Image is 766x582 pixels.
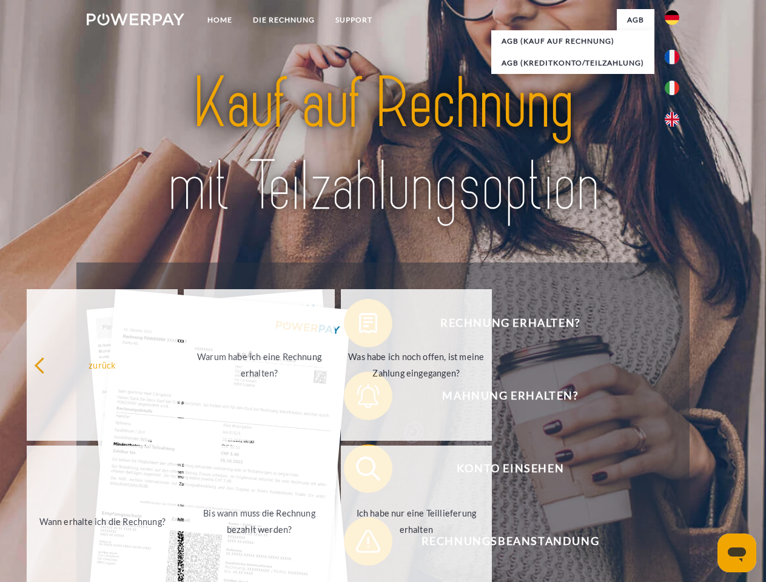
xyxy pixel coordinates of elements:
[34,356,170,373] div: zurück
[665,112,679,127] img: en
[348,505,485,538] div: Ich habe nur eine Teillieferung erhalten
[34,513,170,529] div: Wann erhalte ich die Rechnung?
[491,52,654,74] a: AGB (Kreditkonto/Teilzahlung)
[87,13,184,25] img: logo-powerpay-white.svg
[341,289,492,441] a: Was habe ich noch offen, ist meine Zahlung eingegangen?
[361,299,659,347] span: Rechnung erhalten?
[325,9,383,31] a: SUPPORT
[361,517,659,566] span: Rechnungsbeanstandung
[348,349,485,381] div: Was habe ich noch offen, ist meine Zahlung eingegangen?
[717,533,756,572] iframe: Schaltfläche zum Öffnen des Messaging-Fensters
[665,10,679,25] img: de
[361,372,659,420] span: Mahnung erhalten?
[116,58,650,232] img: title-powerpay_de.svg
[197,9,243,31] a: Home
[665,50,679,64] img: fr
[191,505,328,538] div: Bis wann muss die Rechnung bezahlt werden?
[665,81,679,95] img: it
[361,444,659,493] span: Konto einsehen
[243,9,325,31] a: DIE RECHNUNG
[491,30,654,52] a: AGB (Kauf auf Rechnung)
[617,9,654,31] a: agb
[191,349,328,381] div: Warum habe ich eine Rechnung erhalten?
